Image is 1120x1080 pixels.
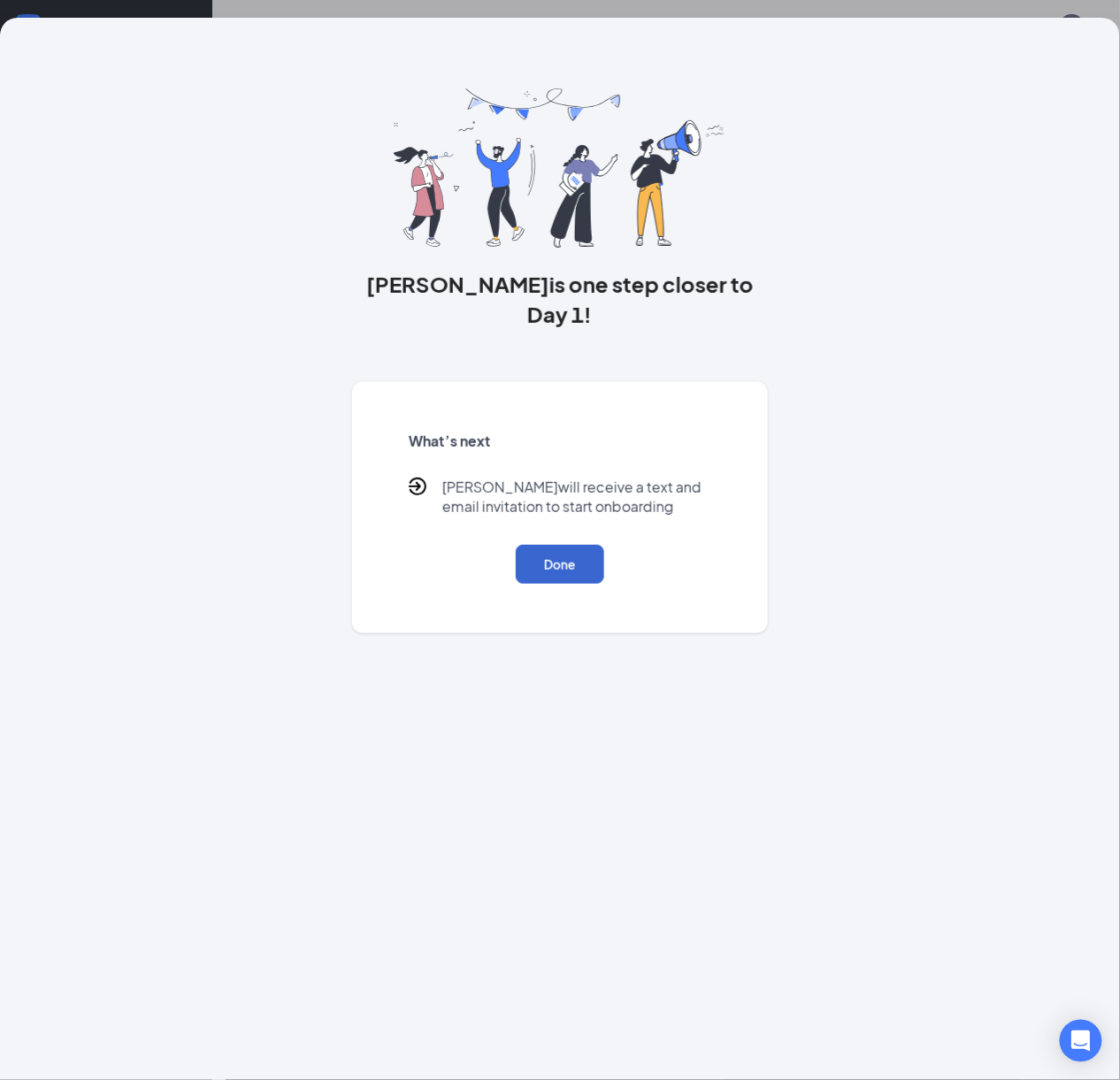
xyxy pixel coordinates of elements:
[516,545,604,584] button: Done
[394,88,725,248] img: you are all set
[442,478,710,517] p: [PERSON_NAME] will receive a text and email invitation to start onboarding
[409,432,710,451] h5: What’s next
[1060,1020,1102,1062] div: Open Intercom Messenger
[352,269,767,329] h3: [PERSON_NAME] is one step closer to Day 1!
